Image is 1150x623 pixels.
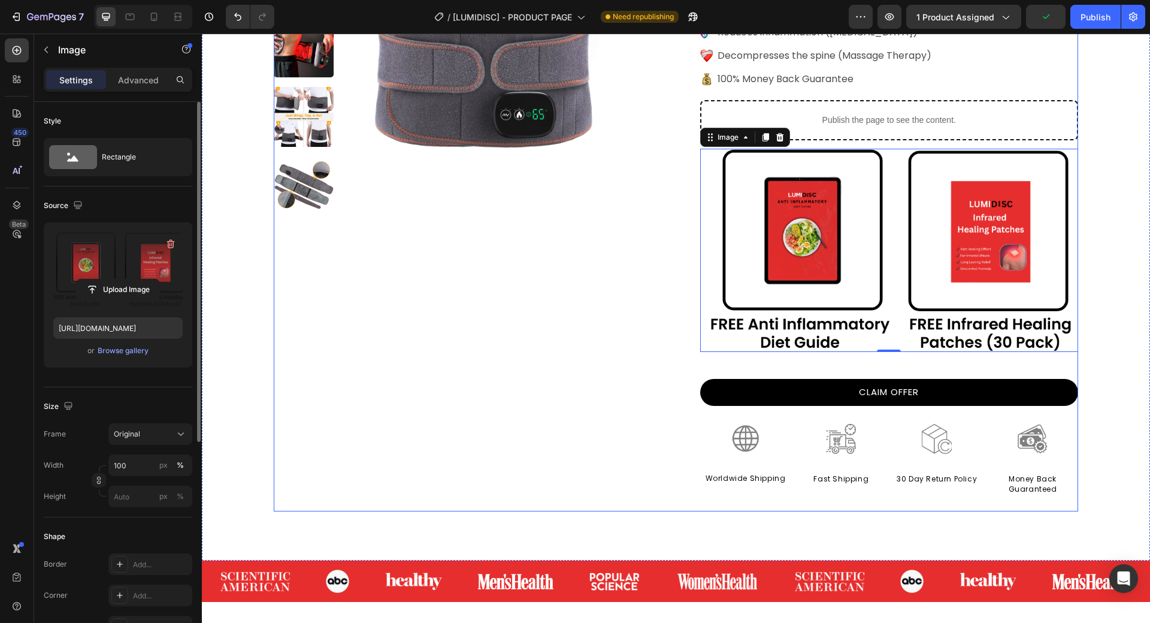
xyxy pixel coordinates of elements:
div: Add... [133,591,189,601]
div: Rectangle [102,143,175,171]
p: 30 Day Return Policy [691,441,779,451]
div: Image [513,98,539,109]
span: Original [114,429,140,440]
div: Border [44,559,67,570]
p: Advanced [118,74,159,86]
button: Publish [1070,5,1121,29]
button: % [156,458,171,472]
input: px% [108,486,192,507]
div: Browse gallery [98,345,149,356]
span: or [87,344,95,358]
div: Beta [9,219,29,229]
button: px [173,458,187,472]
div: Undo/Redo [226,5,274,29]
button: 7 [5,5,89,29]
p: Fast Shipping [595,441,683,451]
div: Shape [44,531,65,542]
div: Open Intercom Messenger [1109,564,1138,593]
img: Alt image [124,536,147,559]
span: / [447,11,450,23]
p: 100% Money Back Guarantee [516,37,652,55]
input: https://example.com/image.jpg [53,317,183,339]
button: Browse gallery [97,345,149,357]
button: px [173,489,187,504]
p: 7 [78,10,84,24]
button: CLAIM OFFER [498,345,877,372]
img: gempages_575915822975812170-03709071-1ca0-48ed-b8e0-c01b7fccc32a.svg [498,39,512,52]
p: Image [58,43,160,57]
img: Alt image [758,537,815,558]
img: gempages_575915822975812170-eee47e22-a057-4811-af17-809a8a0f0193.png [720,390,750,420]
img: gempages_575915822975812170-ccbc7083-1fc9-4565-8484-2edb904b7691.png [529,390,558,420]
img: Alt image [276,540,352,556]
span: Need republishing [613,11,674,22]
img: Alt image [19,538,88,558]
img: gempages_575915822975812170-7b878e0d-7d79-45cc-8e27-d31cde8cca64.png [624,390,654,420]
div: % [177,460,184,471]
img: gempages_575915822975812170-809ed571-4ef8-4b36-9fd1-964644b1a789.png [474,538,557,558]
input: px% [108,455,192,476]
img: Alt image [851,540,926,556]
button: Upload Image [76,279,160,300]
div: 450 [11,128,29,137]
div: Source [44,198,85,214]
span: [LUMIDISC] - PRODUCT PAGE [453,11,572,23]
iframe: Design area [202,34,1150,623]
p: Money Back Guaranteed [786,441,875,461]
div: CLAIM OFFER [657,352,717,366]
div: % [177,491,184,502]
div: px [159,491,168,502]
button: 1 product assigned [906,5,1021,29]
div: Style [44,116,61,127]
div: px [159,460,168,471]
button: % [156,489,171,504]
p: Worldwide Shipping [500,440,588,450]
div: Add... [133,559,189,570]
button: Original [108,423,192,445]
img: gempages_575915822975812170-1574b41d-b2b3-43ba-9366-45ba7edec328.png [498,115,877,318]
p: Publish the page to see the content. [509,80,866,93]
label: Frame [44,429,66,440]
span: 1 product assigned [916,11,994,23]
img: Alt image [388,538,438,558]
img: Alt image [183,537,240,558]
p: Settings [59,74,93,86]
img: Alt image [698,536,722,559]
label: Width [44,460,63,471]
div: Publish [1081,11,1110,23]
div: Size [44,399,75,415]
label: Height [44,491,66,502]
div: Corner [44,590,68,601]
img: Alt image [593,538,662,558]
